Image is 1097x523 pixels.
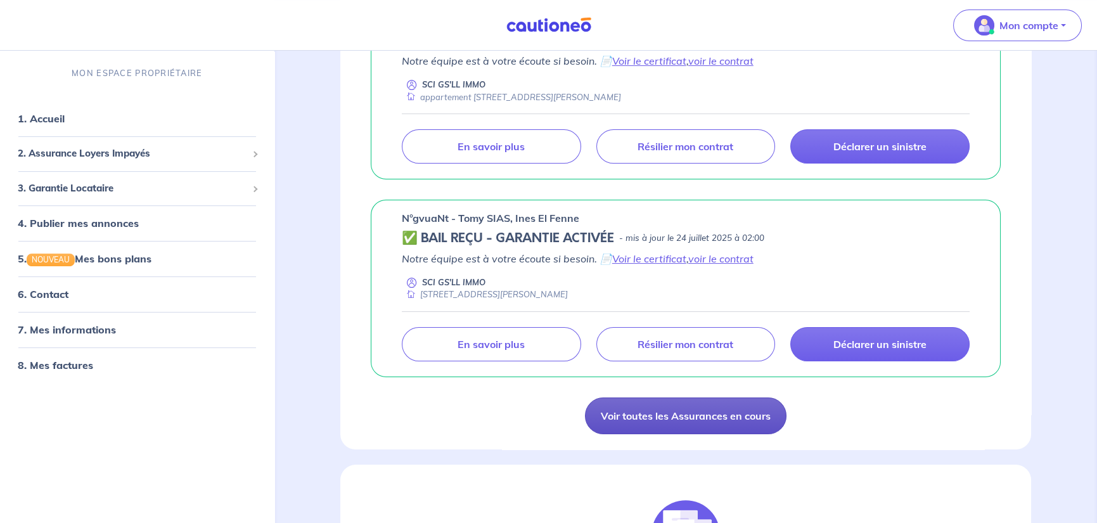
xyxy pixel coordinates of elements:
[833,140,927,153] p: Déclarer un sinistre
[402,288,568,300] div: [STREET_ADDRESS][PERSON_NAME]
[18,288,68,301] a: 6. Contact
[458,338,525,351] p: En savoir plus
[596,129,776,164] a: Résilier mon contrat
[5,282,269,307] div: 6. Contact
[790,327,970,361] a: Déclarer un sinistre
[402,210,579,226] p: n°gvuaNt - Tomy SIAS, Ines El Fenne
[688,252,754,265] a: voir le contrat
[402,327,581,361] a: En savoir plus
[612,55,686,67] a: Voir le certificat
[501,17,596,33] img: Cautioneo
[974,15,994,36] img: illu_account_valid_menu.svg
[422,79,485,91] p: SCI GS'LL IMMO
[619,232,764,245] p: - mis à jour le 24 juillet 2025 à 02:00
[596,327,776,361] a: Résilier mon contrat
[72,68,202,80] p: MON ESPACE PROPRIÉTAIRE
[999,18,1058,33] p: Mon compte
[5,211,269,236] div: 4. Publier mes annonces
[18,324,116,337] a: 7. Mes informations
[5,107,269,132] div: 1. Accueil
[5,247,269,272] div: 5.NOUVEAUMes bons plans
[5,176,269,201] div: 3. Garantie Locataire
[688,55,754,67] a: voir le contrat
[422,276,485,288] p: SCI GS'LL IMMO
[612,252,686,265] a: Voir le certificat
[638,140,733,153] p: Résilier mon contrat
[18,147,247,162] span: 2. Assurance Loyers Impayés
[18,253,151,266] a: 5.NOUVEAUMes bons plans
[953,10,1082,41] button: illu_account_valid_menu.svgMon compte
[18,359,93,372] a: 8. Mes factures
[790,129,970,164] a: Déclarer un sinistre
[18,217,139,230] a: 4. Publier mes annonces
[5,353,269,378] div: 8. Mes factures
[18,113,65,126] a: 1. Accueil
[18,181,247,196] span: 3. Garantie Locataire
[402,129,581,164] a: En savoir plus
[402,91,621,103] div: appartement [STREET_ADDRESS][PERSON_NAME]
[402,231,970,246] div: state: CONTRACT-VALIDATED, Context: NEW,MAYBE-CERTIFICATE,COLOCATION,LESSOR-DOCUMENTS
[5,142,269,167] div: 2. Assurance Loyers Impayés
[458,140,525,153] p: En savoir plus
[638,338,733,351] p: Résilier mon contrat
[402,231,614,246] h5: ✅ BAIL REÇU - GARANTIE ACTIVÉE
[402,251,970,266] p: Notre équipe est à votre écoute si besoin. 📄 ,
[402,53,970,68] p: Notre équipe est à votre écoute si besoin. 📄 ,
[833,338,927,351] p: Déclarer un sinistre
[585,397,786,434] a: Voir toutes les Assurances en cours
[5,318,269,343] div: 7. Mes informations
